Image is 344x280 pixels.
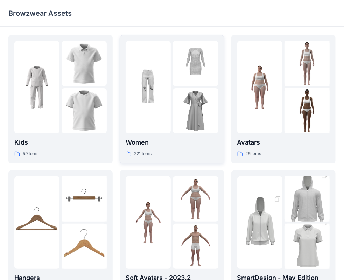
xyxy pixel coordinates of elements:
p: 59 items [23,150,38,157]
img: folder 2 [62,176,107,222]
img: folder 1 [14,65,59,110]
img: folder 3 [173,88,218,133]
img: folder 1 [14,200,59,245]
p: Browzwear Assets [8,8,72,18]
img: folder 2 [285,41,330,86]
img: folder 2 [285,165,330,233]
p: Avatars [237,138,330,147]
img: folder 3 [62,88,107,133]
p: Kids [14,138,107,147]
img: folder 2 [173,176,218,222]
a: folder 1folder 2folder 3Avatars26items [231,35,336,163]
img: folder 3 [285,88,330,133]
img: folder 2 [62,41,107,86]
img: folder 2 [173,41,218,86]
img: folder 1 [237,65,282,110]
a: folder 1folder 2folder 3Kids59items [8,35,113,163]
img: folder 1 [237,189,282,257]
p: 221 items [134,150,152,157]
img: folder 1 [126,200,171,245]
img: folder 3 [173,224,218,269]
img: folder 1 [126,65,171,110]
p: Women [126,138,218,147]
img: folder 3 [62,224,107,269]
a: folder 1folder 2folder 3Women221items [120,35,224,163]
p: 26 items [246,150,261,157]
